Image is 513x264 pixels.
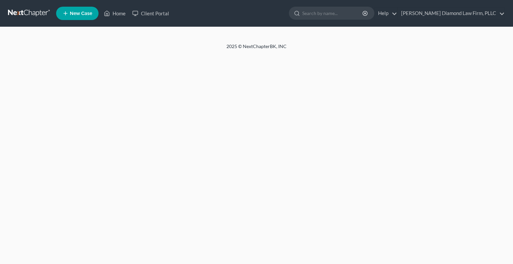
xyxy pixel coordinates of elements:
[70,11,92,16] span: New Case
[398,7,505,19] a: [PERSON_NAME] Diamond Law Firm, PLLC
[375,7,397,19] a: Help
[302,7,363,19] input: Search by name...
[129,7,172,19] a: Client Portal
[101,7,129,19] a: Home
[66,43,447,55] div: 2025 © NextChapterBK, INC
